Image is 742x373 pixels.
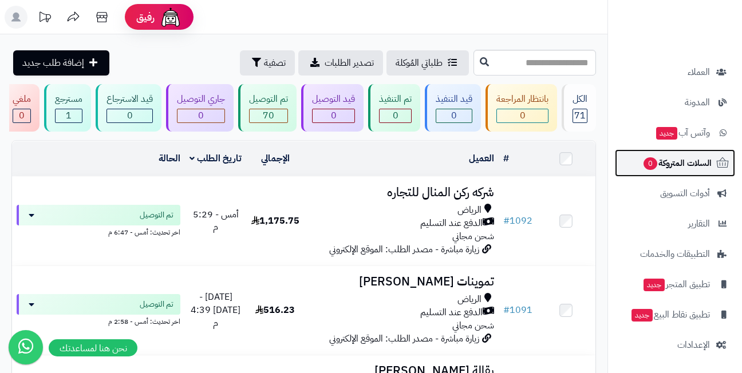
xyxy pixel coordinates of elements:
[298,50,383,76] a: تصدير الطلبات
[19,109,25,122] span: 0
[615,271,735,298] a: تطبيق المتجرجديد
[573,93,587,106] div: الكل
[644,279,665,291] span: جديد
[66,109,72,122] span: 1
[503,152,509,165] a: #
[261,152,290,165] a: الإجمالي
[420,306,483,319] span: الدفع عند التسليم
[17,315,180,327] div: اخر تحديث: أمس - 2:58 م
[452,319,494,332] span: شحن مجاني
[249,93,288,106] div: تم التوصيل
[452,229,494,243] span: شحن مجاني
[329,332,479,346] span: زيارة مباشرة - مصدر الطلب: الموقع الإلكتروني
[469,152,494,165] a: العميل
[380,109,411,122] div: 0
[497,109,548,122] div: 0
[55,93,82,106] div: مسترجع
[325,56,374,70] span: تصدير الطلبات
[190,152,242,165] a: تاريخ الطلب
[457,204,481,217] span: الرياض
[331,109,337,122] span: 0
[642,155,712,171] span: السلات المتروكة
[140,209,173,221] span: تم التوصيل
[127,109,133,122] span: 0
[191,290,240,330] span: [DATE] - [DATE] 4:39 م
[451,109,457,122] span: 0
[660,185,710,201] span: أدوات التسويق
[312,93,355,106] div: قيد التوصيل
[379,93,412,106] div: تم التنفيذ
[559,84,598,132] a: الكل71
[640,246,710,262] span: التطبيقات والخدمات
[240,50,295,76] button: تصفية
[93,84,164,132] a: قيد الاسترجاع 0
[177,109,224,122] div: 0
[366,84,423,132] a: تم التنفيذ 0
[56,109,82,122] div: 1
[264,56,286,70] span: تصفية
[656,127,677,140] span: جديد
[159,152,180,165] a: الحالة
[22,56,84,70] span: إضافة طلب جديد
[329,243,479,256] span: زيارة مباشرة - مصدر الطلب: الموقع الإلكتروني
[13,93,31,106] div: ملغي
[615,58,735,86] a: العملاء
[164,84,236,132] a: جاري التوصيل 0
[423,84,483,132] a: قيد التنفيذ 0
[42,84,93,132] a: مسترجع 1
[642,276,710,292] span: تطبيق المتجر
[140,299,173,310] span: تم التوصيل
[483,84,559,132] a: بانتظار المراجعة 0
[30,6,59,31] a: تحديثات المنصة
[503,214,532,228] a: #1092
[436,109,472,122] div: 0
[655,125,710,141] span: وآتس آب
[436,93,472,106] div: قيد التنفيذ
[677,337,710,353] span: الإعدادات
[520,109,526,122] span: 0
[198,109,204,122] span: 0
[503,303,532,317] a: #1091
[420,217,483,230] span: الدفع عند التسليم
[688,64,710,80] span: العملاء
[615,210,735,237] a: التقارير
[503,214,510,228] span: #
[503,303,510,317] span: #
[615,89,735,116] a: المدونة
[193,208,239,235] span: أمس - 5:29 م
[17,225,180,237] div: اخر تحديث: أمس - 6:47 م
[106,93,153,106] div: قيد الاسترجاع
[615,119,735,146] a: وآتس آبجديد
[313,109,354,122] div: 0
[263,109,274,122] span: 70
[13,50,109,76] a: إضافة طلب جديد
[255,303,295,317] span: 516.23
[159,6,182,29] img: ai-face.png
[386,50,469,76] a: طلباتي المُوكلة
[236,84,299,132] a: تم التوصيل 70
[685,94,710,110] span: المدونة
[396,56,443,70] span: طلباتي المُوكلة
[251,214,299,228] span: 1,175.75
[299,84,366,132] a: قيد التوصيل 0
[615,240,735,268] a: التطبيقات والخدمات
[496,93,548,106] div: بانتظار المراجعة
[250,109,287,122] div: 70
[615,149,735,177] a: السلات المتروكة0
[309,186,494,199] h3: شركه ركن المنال للتجاره
[136,10,155,24] span: رفيق
[457,293,481,306] span: الرياض
[574,109,586,122] span: 71
[688,216,710,232] span: التقارير
[13,109,30,122] div: 0
[615,331,735,359] a: الإعدادات
[664,29,731,53] img: logo-2.png
[630,307,710,323] span: تطبيق نقاط البيع
[177,93,225,106] div: جاري التوصيل
[107,109,152,122] div: 0
[632,309,653,322] span: جديد
[393,109,398,122] span: 0
[615,180,735,207] a: أدوات التسويق
[644,157,657,170] span: 0
[615,301,735,328] a: تطبيق نقاط البيعجديد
